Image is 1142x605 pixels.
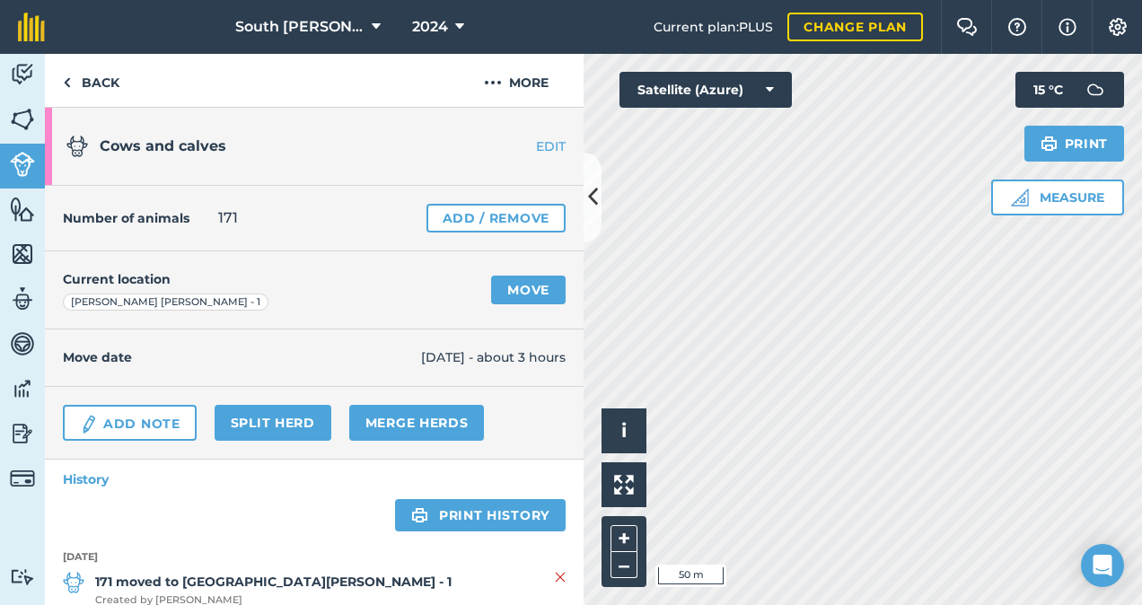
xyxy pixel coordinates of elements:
[470,137,584,155] a: EDIT
[491,276,566,304] a: Move
[10,330,35,357] img: svg+xml;base64,PD94bWwgdmVyc2lvbj0iMS4wIiBlbmNvZGluZz0idXRmLTgiPz4KPCEtLSBHZW5lcmF0b3I6IEFkb2JlIE...
[45,54,137,107] a: Back
[349,405,485,441] a: Merge Herds
[1011,189,1029,206] img: Ruler icon
[10,466,35,491] img: svg+xml;base64,PD94bWwgdmVyc2lvbj0iMS4wIiBlbmNvZGluZz0idXRmLTgiPz4KPCEtLSBHZW5lcmF0b3I6IEFkb2JlIE...
[10,196,35,223] img: svg+xml;base64,PHN2ZyB4bWxucz0iaHR0cDovL3d3dy53My5vcmcvMjAwMC9zdmciIHdpZHRoPSI1NiIgaGVpZ2h0PSI2MC...
[611,552,637,578] button: –
[215,405,331,441] a: Split herd
[787,13,923,41] a: Change plan
[421,347,566,367] span: [DATE] - about 3 hours
[63,72,71,93] img: svg+xml;base64,PHN2ZyB4bWxucz0iaHR0cDovL3d3dy53My5vcmcvMjAwMC9zdmciIHdpZHRoPSI5IiBoZWlnaHQ9IjI0Ii...
[614,475,634,495] img: Four arrows, one pointing top left, one top right, one bottom right and the last bottom left
[956,18,978,36] img: Two speech bubbles overlapping with the left bubble in the forefront
[218,207,238,229] span: 171
[1006,18,1028,36] img: A question mark icon
[10,61,35,88] img: svg+xml;base64,PD94bWwgdmVyc2lvbj0iMS4wIiBlbmNvZGluZz0idXRmLTgiPz4KPCEtLSBHZW5lcmF0b3I6IEFkb2JlIE...
[619,72,792,108] button: Satellite (Azure)
[10,152,35,177] img: svg+xml;base64,PD94bWwgdmVyc2lvbj0iMS4wIiBlbmNvZGluZz0idXRmLTgiPz4KPCEtLSBHZW5lcmF0b3I6IEFkb2JlIE...
[45,460,584,499] a: History
[63,269,171,289] h4: Current location
[411,504,428,526] img: svg+xml;base64,PHN2ZyB4bWxucz0iaHR0cDovL3d3dy53My5vcmcvMjAwMC9zdmciIHdpZHRoPSIxOSIgaGVpZ2h0PSIyNC...
[1033,72,1063,108] span: 15 ° C
[449,54,584,107] button: More
[100,137,226,154] span: Cows and calves
[63,347,421,367] h4: Move date
[1059,16,1076,38] img: svg+xml;base64,PHN2ZyB4bWxucz0iaHR0cDovL3d3dy53My5vcmcvMjAwMC9zdmciIHdpZHRoPSIxNyIgaGVpZ2h0PSIxNy...
[621,419,627,442] span: i
[1077,72,1113,108] img: svg+xml;base64,PD94bWwgdmVyc2lvbj0iMS4wIiBlbmNvZGluZz0idXRmLTgiPz4KPCEtLSBHZW5lcmF0b3I6IEFkb2JlIE...
[10,241,35,267] img: svg+xml;base64,PHN2ZyB4bWxucz0iaHR0cDovL3d3dy53My5vcmcvMjAwMC9zdmciIHdpZHRoPSI1NiIgaGVpZ2h0PSI2MC...
[395,499,566,531] a: Print history
[10,285,35,312] img: svg+xml;base64,PD94bWwgdmVyc2lvbj0iMS4wIiBlbmNvZGluZz0idXRmLTgiPz4KPCEtLSBHZW5lcmF0b3I6IEFkb2JlIE...
[10,568,35,585] img: svg+xml;base64,PD94bWwgdmVyc2lvbj0iMS4wIiBlbmNvZGluZz0idXRmLTgiPz4KPCEtLSBHZW5lcmF0b3I6IEFkb2JlIE...
[1041,133,1058,154] img: svg+xml;base64,PHN2ZyB4bWxucz0iaHR0cDovL3d3dy53My5vcmcvMjAwMC9zdmciIHdpZHRoPSIxOSIgaGVpZ2h0PSIyNC...
[426,204,566,232] a: Add / Remove
[602,408,646,453] button: i
[484,72,502,93] img: svg+xml;base64,PHN2ZyB4bWxucz0iaHR0cDovL3d3dy53My5vcmcvMjAwMC9zdmciIHdpZHRoPSIyMCIgaGVpZ2h0PSIyNC...
[63,549,566,566] strong: [DATE]
[10,106,35,133] img: svg+xml;base64,PHN2ZyB4bWxucz0iaHR0cDovL3d3dy53My5vcmcvMjAwMC9zdmciIHdpZHRoPSI1NiIgaGVpZ2h0PSI2MC...
[66,136,88,157] img: svg+xml;base64,PD94bWwgdmVyc2lvbj0iMS4wIiBlbmNvZGluZz0idXRmLTgiPz4KPCEtLSBHZW5lcmF0b3I6IEFkb2JlIE...
[1081,544,1124,587] div: Open Intercom Messenger
[654,17,773,37] span: Current plan : PLUS
[991,180,1124,215] button: Measure
[1107,18,1129,36] img: A cog icon
[1024,126,1125,162] button: Print
[412,16,448,38] span: 2024
[555,566,566,588] img: svg+xml;base64,PHN2ZyB4bWxucz0iaHR0cDovL3d3dy53My5vcmcvMjAwMC9zdmciIHdpZHRoPSIyMiIgaGVpZ2h0PSIzMC...
[10,375,35,402] img: svg+xml;base64,PD94bWwgdmVyc2lvbj0iMS4wIiBlbmNvZGluZz0idXRmLTgiPz4KPCEtLSBHZW5lcmF0b3I6IEFkb2JlIE...
[63,294,268,311] div: [PERSON_NAME] [PERSON_NAME] - 1
[79,414,99,435] img: svg+xml;base64,PD94bWwgdmVyc2lvbj0iMS4wIiBlbmNvZGluZz0idXRmLTgiPz4KPCEtLSBHZW5lcmF0b3I6IEFkb2JlIE...
[235,16,365,38] span: South [PERSON_NAME]
[18,13,45,41] img: fieldmargin Logo
[63,405,197,441] a: Add Note
[10,420,35,447] img: svg+xml;base64,PD94bWwgdmVyc2lvbj0iMS4wIiBlbmNvZGluZz0idXRmLTgiPz4KPCEtLSBHZW5lcmF0b3I6IEFkb2JlIE...
[95,572,452,592] strong: 171 moved to [GEOGRAPHIC_DATA][PERSON_NAME] - 1
[63,208,189,228] h4: Number of animals
[611,525,637,552] button: +
[1015,72,1124,108] button: 15 °C
[63,572,84,593] img: svg+xml;base64,PD94bWwgdmVyc2lvbj0iMS4wIiBlbmNvZGluZz0idXRmLTgiPz4KPCEtLSBHZW5lcmF0b3I6IEFkb2JlIE...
